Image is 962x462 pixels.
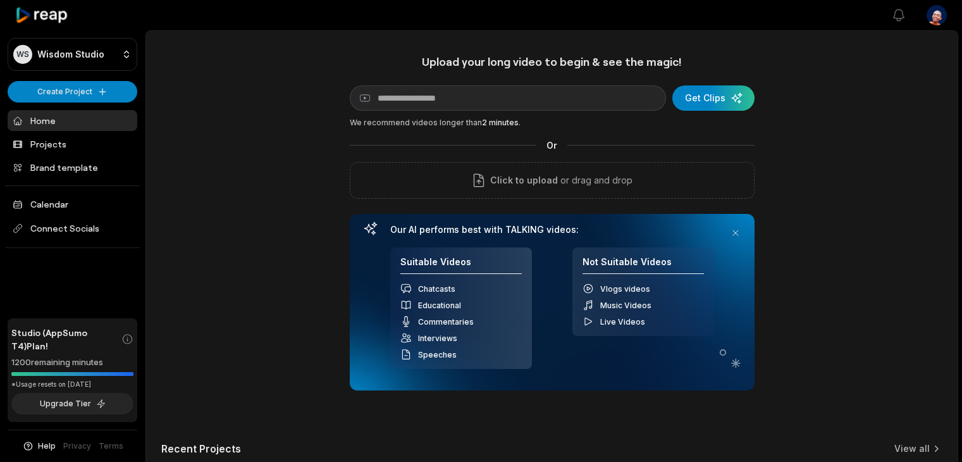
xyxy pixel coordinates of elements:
a: Calendar [8,194,137,215]
h1: Upload your long video to begin & see the magic! [350,54,755,69]
span: Educational [418,301,461,310]
span: Click to upload [490,173,558,188]
h3: Our AI performs best with TALKING videos: [390,224,714,235]
p: Wisdom Studio [37,49,104,60]
span: Speeches [418,350,457,359]
span: Vlogs videos [600,284,650,294]
button: Help [22,440,56,452]
h2: Recent Projects [161,442,241,455]
span: 2 minutes [482,118,519,127]
a: Projects [8,134,137,154]
span: Help [38,440,56,452]
span: Connect Socials [8,217,137,240]
span: Or [536,139,567,152]
h4: Suitable Videos [400,256,522,275]
p: or drag and drop [558,173,632,188]
span: Interviews [418,334,457,343]
span: Music Videos [600,301,651,310]
span: Live Videos [600,317,645,327]
button: Get Clips [672,85,755,111]
span: Chatcasts [418,284,455,294]
div: WS [13,45,32,64]
div: *Usage resets on [DATE] [11,380,133,389]
div: We recommend videos longer than . [350,117,755,128]
a: Privacy [63,440,91,452]
span: Studio (AppSumo T4) Plan! [11,326,121,353]
a: Terms [99,440,123,452]
div: 1200 remaining minutes [11,356,133,369]
a: View all [894,442,930,455]
button: Upgrade Tier [11,393,133,415]
button: Create Project [8,81,137,103]
span: Commentaries [418,317,474,327]
h4: Not Suitable Videos [583,256,704,275]
a: Brand template [8,157,137,178]
a: Home [8,110,137,131]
